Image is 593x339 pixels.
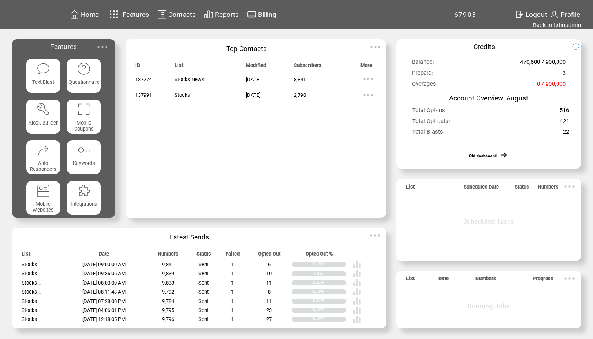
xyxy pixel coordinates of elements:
a: Kiosk Builder [26,100,60,134]
span: Latest Sends [170,233,209,241]
span: Subscribers [294,62,322,72]
span: Top Contacts [226,45,267,53]
span: Date [438,276,449,285]
span: Stocks... [22,280,41,286]
span: [DATE] 09:00:00 AM [82,261,126,267]
img: ellypsis.svg [95,39,110,55]
span: 22 [563,128,569,139]
span: Progress [533,276,553,285]
a: Profile [548,8,581,20]
span: Opted Out % [306,251,333,260]
span: 67903 [454,11,477,18]
div: 0.11% [313,299,346,304]
a: Old dashboard [469,153,497,158]
span: Features [122,11,149,18]
span: Stocks... [22,261,41,267]
span: Overages: [412,80,438,91]
span: Stocks... [22,298,41,304]
span: Account Overview: August [449,94,528,102]
span: ID [135,62,140,72]
a: Contacts [156,8,197,20]
div: 0.1% [314,271,346,276]
span: Status [515,184,529,193]
span: 137991 [135,92,152,98]
img: refresh.png [572,43,586,51]
img: ellypsis.svg [360,71,376,87]
span: Total Blasts: [412,128,445,139]
a: Text Blast [26,59,60,93]
span: Credits [473,43,495,51]
span: 9,841 [162,261,174,267]
img: ellypsis.svg [367,39,383,55]
a: Billing [246,8,278,20]
img: poll%20-%20white.svg [353,315,361,324]
span: Sent [198,289,209,295]
span: Status [196,251,211,260]
a: Auto Responders [26,140,60,174]
span: [DATE] [246,76,260,82]
span: Stocks News [175,76,204,82]
span: 27 [266,316,272,322]
span: Scheduled Date [464,184,499,193]
span: [DATE] 12:18:05 PM [82,316,126,322]
span: Stocks... [22,307,41,313]
a: Logout [513,8,548,20]
span: 1 [231,270,234,276]
div: 0.23% [313,308,346,313]
span: Stocks... [22,289,41,295]
img: poll%20-%20white.svg [353,260,361,269]
img: contacts.svg [157,9,167,19]
span: 9,839 [162,270,174,276]
img: poll%20-%20white.svg [353,278,361,287]
div: 0.06% [313,262,346,267]
span: 9,795 [162,307,174,313]
img: ellypsis.svg [360,87,376,103]
span: 11 [266,280,272,286]
img: home.svg [70,9,79,19]
span: Contacts [168,11,196,18]
img: poll%20-%20white.svg [353,288,361,296]
img: ellypsis.svg [367,228,383,243]
span: [DATE] 09:36:05 AM [82,270,126,276]
span: 23 [266,307,272,313]
img: questionnaire.svg [77,62,91,76]
img: ellypsis.svg [562,271,577,286]
span: [DATE] 08:00:00 AM [82,280,126,286]
img: creidtcard.svg [247,9,256,19]
span: Numbers [538,184,558,193]
span: Features [50,43,77,51]
span: Auto Responders [30,160,56,172]
span: Numbers [475,276,496,285]
span: 8,841 [294,76,306,82]
div: 0.11% [313,280,346,285]
span: 11 [266,298,272,304]
img: profile.svg [549,9,559,19]
a: Questionnaire [67,59,101,93]
span: Opted Out [258,251,280,260]
a: Integrations [67,181,101,215]
span: Text Blast [32,79,54,85]
span: 1 [231,261,234,267]
span: Balance: [412,58,434,69]
a: Back to txtinadmin [533,22,581,29]
span: 3 [562,69,566,80]
span: 1 [231,289,234,295]
img: poll%20-%20white.svg [353,306,361,315]
img: coupons.svg [77,102,91,116]
span: Prepaid: [412,69,433,80]
img: integrations.svg [77,184,91,198]
img: tool%201.svg [36,102,50,116]
span: Sent [198,280,209,286]
a: Mobile Coupons [67,100,101,134]
span: 137774 [135,76,152,82]
span: Integrations [71,201,97,207]
span: Running Jobs [467,302,510,310]
span: Sent [198,261,209,267]
span: 470,600 / 900,000 [520,58,566,69]
span: 9,784 [162,298,174,304]
span: 516 [560,107,569,117]
span: List [406,184,415,193]
span: 10 [266,270,272,276]
span: [DATE] 04:06:01 PM [82,307,126,313]
span: List [175,62,183,72]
